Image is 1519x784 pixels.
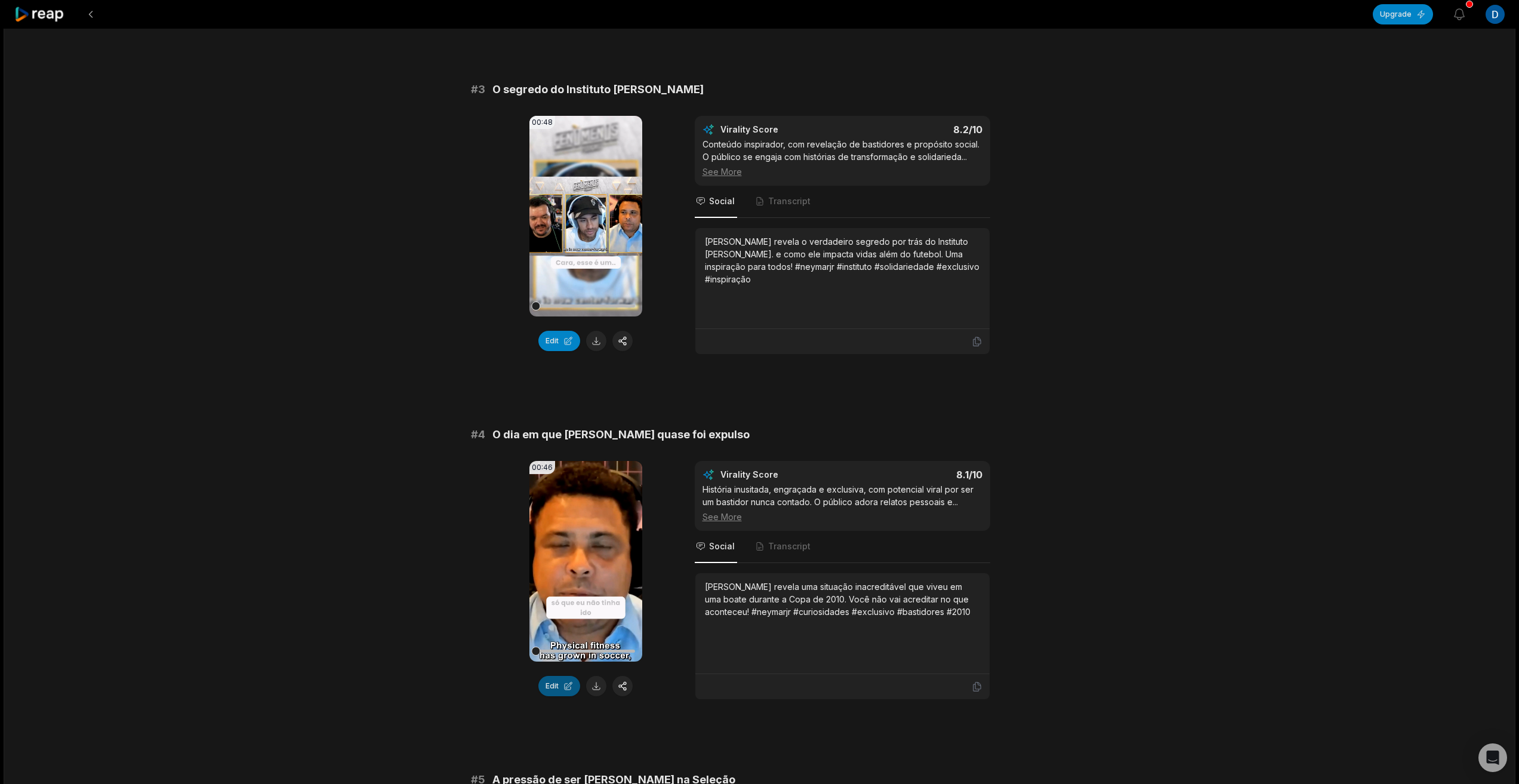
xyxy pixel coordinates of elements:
div: [PERSON_NAME] revela uma situação inacreditável que viveu em uma boate durante a Copa de 2010. Vo... [705,580,980,618]
nav: Tabs [695,186,990,218]
span: # 4 [471,426,485,443]
div: [PERSON_NAME] revela o verdadeiro segredo por trás do Instituto [PERSON_NAME]. e como ele impacta... [705,235,980,285]
video: Your browser does not support mp4 format. [529,461,642,662]
span: O segredo do Instituto [PERSON_NAME] [492,81,704,98]
button: Edit [538,676,580,696]
button: Edit [538,331,580,351]
div: Open Intercom Messenger [1478,743,1507,772]
span: Transcript [768,540,811,552]
div: Virality Score [720,124,849,136]
button: Upgrade [1373,4,1433,24]
span: Social [709,540,735,552]
span: # 3 [471,81,485,98]
video: Your browser does not support mp4 format. [529,116,642,316]
div: História inusitada, engraçada e exclusiva, com potencial viral por ser um bastidor nunca contado.... [703,483,982,523]
span: O dia em que [PERSON_NAME] quase foi expulso [492,426,750,443]
nav: Tabs [695,531,990,563]
div: 8.1 /10 [854,469,982,481]
div: 8.2 /10 [854,124,982,136]
div: Virality Score [720,469,849,481]
div: See More [703,511,982,523]
div: Conteúdo inspirador, com revelação de bastidores e propósito social. O público se engaja com hist... [703,138,982,178]
span: Social [709,195,735,207]
span: Transcript [768,195,811,207]
div: See More [703,165,982,178]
